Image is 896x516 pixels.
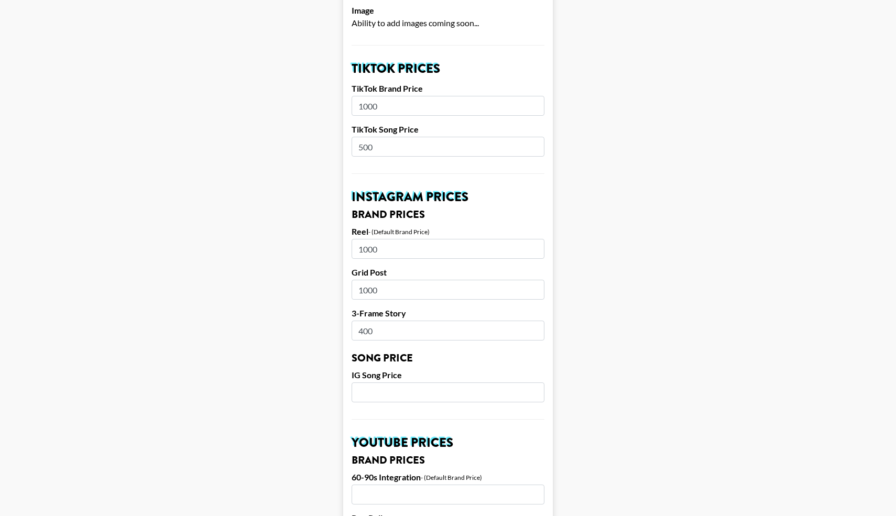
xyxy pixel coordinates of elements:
label: Grid Post [352,267,544,278]
label: TikTok Brand Price [352,83,544,94]
label: Reel [352,226,368,237]
div: - (Default Brand Price) [368,228,430,236]
h2: Instagram Prices [352,191,544,203]
label: 60-90s Integration [352,472,421,482]
label: IG Song Price [352,370,544,380]
h2: YouTube Prices [352,436,544,449]
h3: Brand Prices [352,455,544,466]
label: 3-Frame Story [352,308,544,319]
label: TikTok Song Price [352,124,544,135]
h3: Brand Prices [352,210,544,220]
label: Image [352,5,544,16]
span: Ability to add images coming soon... [352,18,479,28]
h2: TikTok Prices [352,62,544,75]
h3: Song Price [352,353,544,364]
div: - (Default Brand Price) [421,474,482,481]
